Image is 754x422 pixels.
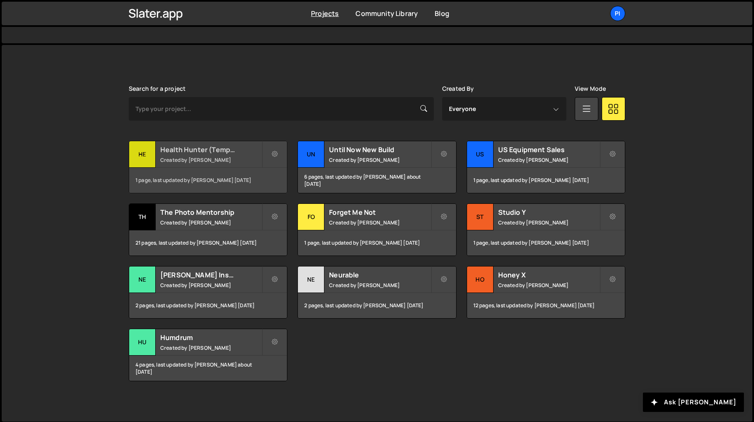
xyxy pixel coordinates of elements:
[498,145,600,154] h2: US Equipment Sales
[298,168,456,193] div: 6 pages, last updated by [PERSON_NAME] about [DATE]
[435,9,449,18] a: Blog
[498,270,600,280] h2: Honey X
[129,203,287,256] a: Th The Photo Mentorship Created by [PERSON_NAME] 21 pages, last updated by [PERSON_NAME] [DATE]
[329,145,430,154] h2: Until Now New Build
[498,282,600,289] small: Created by [PERSON_NAME]
[329,282,430,289] small: Created by [PERSON_NAME]
[442,85,474,92] label: Created By
[467,204,494,230] div: St
[129,293,287,318] div: 2 pages, last updated by [PERSON_NAME] [DATE]
[129,356,287,381] div: 4 pages, last updated by [PERSON_NAME] about [DATE]
[643,393,744,412] button: Ask [PERSON_NAME]
[160,156,262,164] small: Created by [PERSON_NAME]
[467,293,625,318] div: 12 pages, last updated by [PERSON_NAME] [DATE]
[160,344,262,351] small: Created by [PERSON_NAME]
[356,9,418,18] a: Community Library
[298,230,456,256] div: 1 page, last updated by [PERSON_NAME] [DATE]
[575,85,606,92] label: View Mode
[160,270,262,280] h2: [PERSON_NAME] Insulation
[129,85,186,92] label: Search for a project
[467,266,625,319] a: Ho Honey X Created by [PERSON_NAME] 12 pages, last updated by [PERSON_NAME] [DATE]
[311,9,339,18] a: Projects
[129,141,287,193] a: He Health Hunter (Temporary) Created by [PERSON_NAME] 1 page, last updated by [PERSON_NAME] [DATE]
[467,230,625,256] div: 1 page, last updated by [PERSON_NAME] [DATE]
[498,208,600,217] h2: Studio Y
[297,203,456,256] a: Fo Forget Me Not Created by [PERSON_NAME] 1 page, last updated by [PERSON_NAME] [DATE]
[129,204,156,230] div: Th
[298,293,456,318] div: 2 pages, last updated by [PERSON_NAME] [DATE]
[498,156,600,164] small: Created by [PERSON_NAME]
[129,329,156,356] div: Hu
[129,97,434,121] input: Type your project...
[329,208,430,217] h2: Forget Me Not
[610,6,625,21] a: Pi
[298,141,324,168] div: Un
[498,219,600,226] small: Created by [PERSON_NAME]
[467,141,625,193] a: US US Equipment Sales Created by [PERSON_NAME] 1 page, last updated by [PERSON_NAME] [DATE]
[160,208,262,217] h2: The Photo Mentorship
[467,168,625,193] div: 1 page, last updated by [PERSON_NAME] [DATE]
[160,333,262,342] h2: Humdrum
[160,219,262,226] small: Created by [PERSON_NAME]
[298,204,324,230] div: Fo
[467,266,494,293] div: Ho
[129,230,287,256] div: 21 pages, last updated by [PERSON_NAME] [DATE]
[297,141,456,193] a: Un Until Now New Build Created by [PERSON_NAME] 6 pages, last updated by [PERSON_NAME] about [DATE]
[129,168,287,193] div: 1 page, last updated by [PERSON_NAME] [DATE]
[329,219,430,226] small: Created by [PERSON_NAME]
[329,270,430,280] h2: Neurable
[467,203,625,256] a: St Studio Y Created by [PERSON_NAME] 1 page, last updated by [PERSON_NAME] [DATE]
[129,329,287,381] a: Hu Humdrum Created by [PERSON_NAME] 4 pages, last updated by [PERSON_NAME] about [DATE]
[160,282,262,289] small: Created by [PERSON_NAME]
[329,156,430,164] small: Created by [PERSON_NAME]
[129,141,156,168] div: He
[467,141,494,168] div: US
[298,266,324,293] div: Ne
[160,145,262,154] h2: Health Hunter (Temporary)
[297,266,456,319] a: Ne Neurable Created by [PERSON_NAME] 2 pages, last updated by [PERSON_NAME] [DATE]
[129,266,287,319] a: Ne [PERSON_NAME] Insulation Created by [PERSON_NAME] 2 pages, last updated by [PERSON_NAME] [DATE]
[129,266,156,293] div: Ne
